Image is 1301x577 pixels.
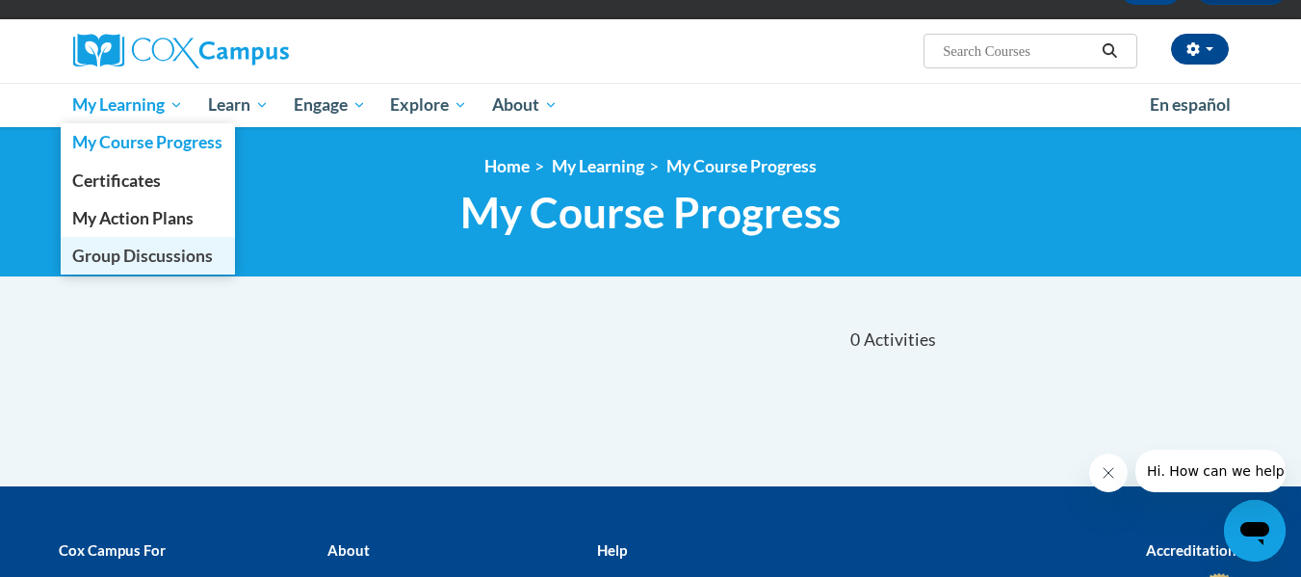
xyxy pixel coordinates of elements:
a: My Course Progress [666,156,817,176]
button: Search [1095,39,1124,63]
span: My Course Progress [460,187,841,238]
span: Explore [390,93,467,117]
a: My Action Plans [61,199,236,237]
img: Cox Campus [73,34,289,68]
span: My Action Plans [72,208,194,228]
a: Cox Campus [73,34,439,68]
a: Learn [195,83,281,127]
iframe: Close message [1089,454,1128,492]
b: Help [597,541,627,559]
button: Account Settings [1171,34,1229,65]
a: Engage [281,83,378,127]
input: Search Courses [941,39,1095,63]
span: Activities [864,329,936,351]
span: 0 [850,329,860,351]
a: Explore [377,83,480,127]
span: Certificates [72,170,161,191]
iframe: Button to launch messaging window [1224,500,1286,562]
b: Cox Campus For [59,541,166,559]
span: My Learning [72,93,183,117]
a: En español [1137,85,1243,125]
a: Group Discussions [61,237,236,275]
b: About [327,541,370,559]
iframe: Message from company [1135,450,1286,492]
a: My Course Progress [61,123,236,161]
span: En español [1150,94,1231,115]
div: Main menu [44,83,1258,127]
a: Certificates [61,162,236,199]
a: Home [484,156,530,176]
span: Learn [208,93,269,117]
a: My Learning [61,83,196,127]
a: My Learning [552,156,644,176]
span: My Course Progress [72,132,222,152]
span: Hi. How can we help? [12,13,156,29]
span: About [492,93,558,117]
span: Engage [294,93,366,117]
b: Accreditations [1146,541,1243,559]
span: Group Discussions [72,246,213,266]
a: About [480,83,570,127]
